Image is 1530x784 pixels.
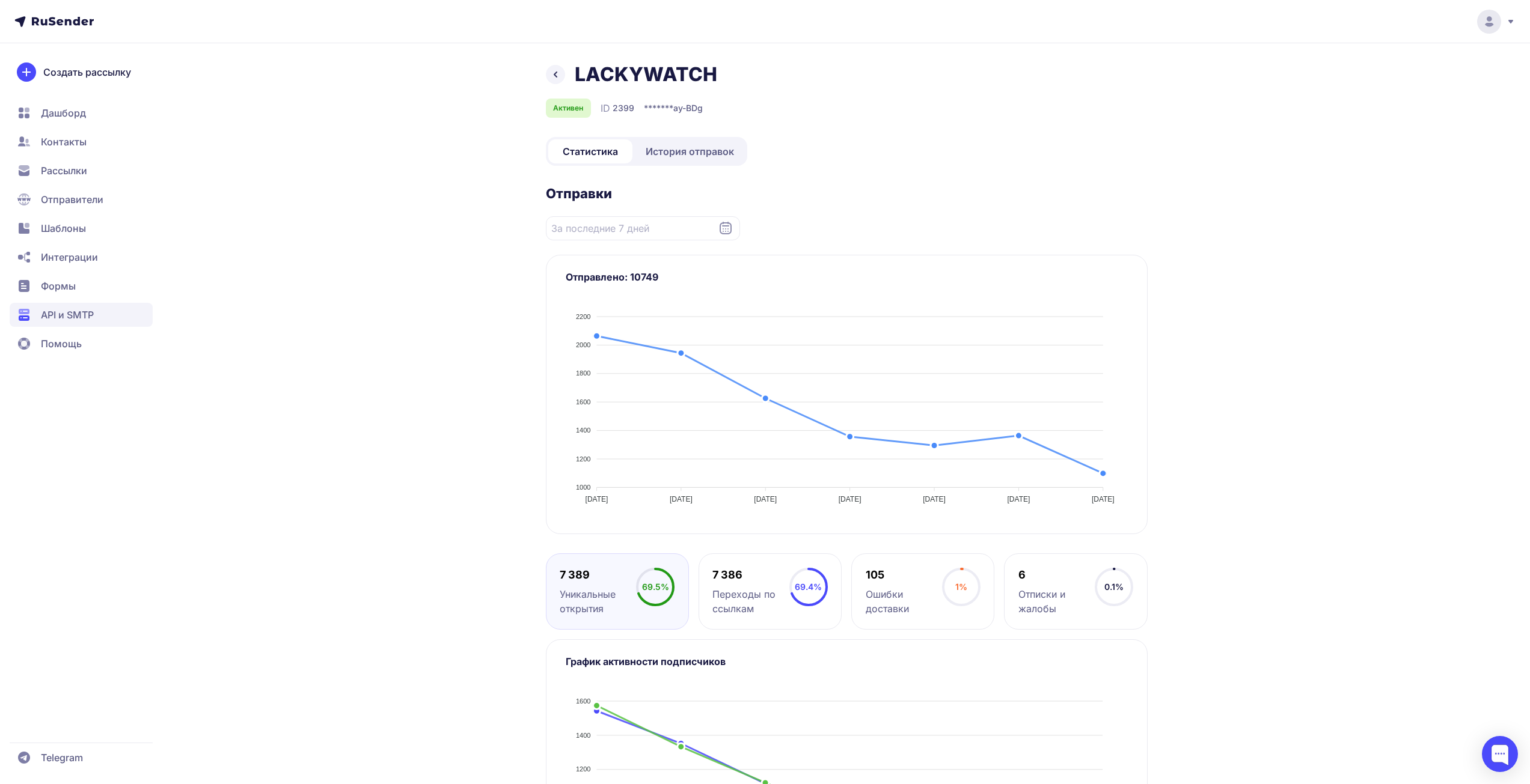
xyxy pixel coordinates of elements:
[1104,582,1124,592] span: 0.1%
[576,455,590,463] tspan: 1200
[566,654,1128,669] h3: График активности подписчиков
[10,746,153,770] a: Telegram
[669,495,692,503] tspan: [DATE]
[576,313,590,320] tspan: 2200
[838,495,861,503] tspan: [DATE]
[601,101,634,115] div: ID
[546,185,1148,202] h2: Отправки
[41,279,76,293] span: Формы
[41,250,98,264] span: Интеграции
[566,270,1128,284] h3: Отправлено: 10749
[866,587,942,616] div: Ошибки доставки
[642,582,669,592] span: 69.5%
[41,135,87,149] span: Контакты
[41,308,94,322] span: API и SMTP
[754,495,777,503] tspan: [DATE]
[576,369,590,377] tspan: 1800
[41,750,83,765] span: Telegram
[585,495,608,503] tspan: [DATE]
[795,582,822,592] span: 69.4%
[560,587,636,616] div: Уникальные открытия
[560,568,636,582] div: 7 389
[1007,495,1030,503] tspan: [DATE]
[712,568,789,582] div: 7 386
[41,106,86,120] span: Дашборд
[866,568,942,582] div: 105
[576,765,590,773] tspan: 1200
[673,102,703,114] span: ay-BDg
[41,192,103,207] span: Отправители
[576,341,590,348] tspan: 2000
[712,587,789,616] div: Переходы по ссылкам
[576,697,590,705] tspan: 1600
[1091,495,1114,503] tspan: [DATE]
[923,495,946,503] tspan: [DATE]
[41,336,82,351] span: Помощь
[553,103,583,113] span: Активен
[41,163,87,178] span: Рассылки
[646,144,734,159] span: История отправок
[1018,568,1095,582] div: 6
[41,221,86,236] span: Шаблоны
[548,139,632,163] a: Статистика
[576,398,590,406] tspan: 1600
[563,144,618,159] span: Статистика
[43,65,131,79] span: Создать рассылку
[635,139,745,163] a: История отправок
[1018,587,1095,616] div: Отписки и жалобы
[576,484,590,491] tspan: 1000
[575,62,717,87] h1: LACKYWATCH
[546,216,740,240] input: Datepicker input
[576,732,590,739] tspan: 1400
[576,427,590,434] tspan: 1400
[613,102,634,114] span: 2399
[955,582,967,592] span: 1%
